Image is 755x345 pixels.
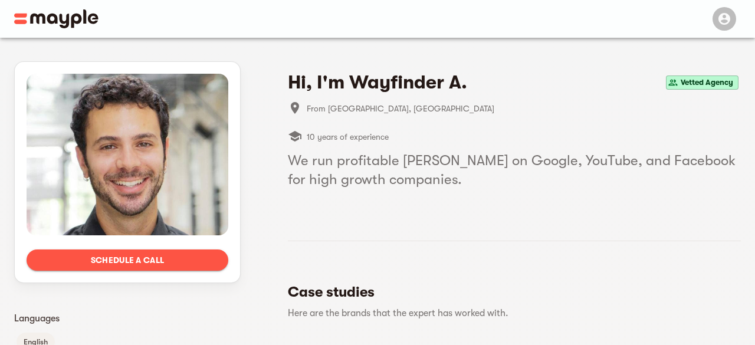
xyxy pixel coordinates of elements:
span: Schedule a call [36,253,219,267]
span: Menu [705,13,741,22]
h5: Case studies [288,282,731,301]
p: Languages [14,311,241,326]
button: Schedule a call [27,249,228,271]
h4: Hi, I'm Wayfinder A. [288,71,467,94]
span: 10 years of experience [307,130,389,144]
span: Vetted Agency [676,75,738,90]
img: Main logo [14,9,99,28]
h5: We run profitable [PERSON_NAME] on Google, YouTube, and Facebook for high growth companies. [288,151,741,189]
p: Here are the brands that the expert has worked with. [288,306,731,320]
span: From [GEOGRAPHIC_DATA], [GEOGRAPHIC_DATA] [307,101,741,116]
